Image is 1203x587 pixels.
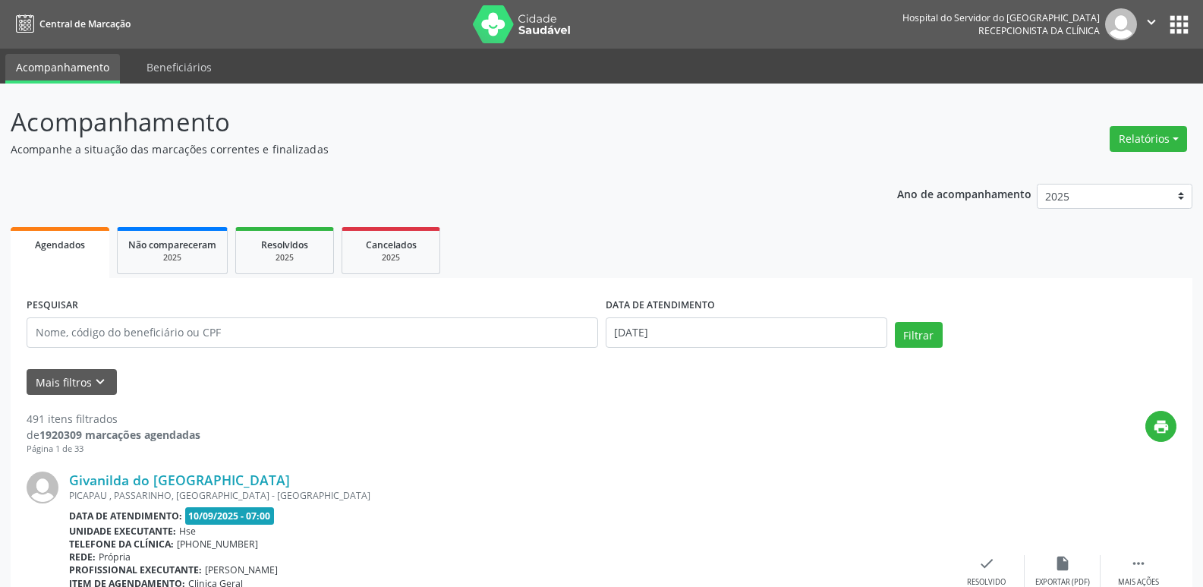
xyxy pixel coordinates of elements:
a: Beneficiários [136,54,222,80]
span: Hse [179,525,196,538]
span: Cancelados [366,238,417,251]
a: Givanilda do [GEOGRAPHIC_DATA] [69,472,290,488]
div: Hospital do Servidor do [GEOGRAPHIC_DATA] [902,11,1100,24]
button: print [1145,411,1176,442]
span: Recepcionista da clínica [978,24,1100,37]
p: Acompanhe a situação das marcações correntes e finalizadas [11,141,838,157]
span: [PERSON_NAME] [205,563,278,576]
b: Telefone da clínica: [69,538,174,551]
b: Profissional executante: [69,563,202,576]
label: DATA DE ATENDIMENTO [606,294,715,317]
span: Própria [99,551,131,563]
button: Relatórios [1110,126,1187,152]
i:  [1130,555,1147,572]
span: Resolvidos [261,238,308,251]
p: Acompanhamento [11,103,838,141]
b: Rede: [69,551,96,563]
strong: 1920309 marcações agendadas [39,428,200,442]
img: img [1105,8,1137,40]
label: PESQUISAR [27,294,78,317]
div: 2025 [247,252,323,264]
span: [PHONE_NUMBER] [177,538,258,551]
b: Data de atendimento: [69,510,182,522]
input: Selecione um intervalo [606,317,887,348]
button: Filtrar [895,322,943,348]
button:  [1137,8,1166,40]
i: print [1153,418,1170,435]
div: 2025 [353,252,429,264]
i:  [1143,14,1160,30]
p: Ano de acompanhamento [897,184,1031,203]
i: check [978,555,995,572]
div: de [27,427,200,443]
span: Agendados [35,238,85,251]
i: keyboard_arrow_down [92,374,109,390]
span: 10/09/2025 - 07:00 [185,507,275,525]
input: Nome, código do beneficiário ou CPF [27,317,598,348]
div: PICAPAU , PASSARINHO, [GEOGRAPHIC_DATA] - [GEOGRAPHIC_DATA] [69,489,949,502]
div: 2025 [128,252,216,264]
span: Não compareceram [128,238,216,251]
i: insert_drive_file [1054,555,1071,572]
button: apps [1166,11,1192,38]
img: img [27,472,58,503]
button: Mais filtroskeyboard_arrow_down [27,369,117,396]
a: Acompanhamento [5,54,120,84]
span: Central de Marcação [39,17,131,30]
div: Página 1 de 33 [27,443,200,456]
a: Central de Marcação [11,11,131,36]
div: 491 itens filtrados [27,411,200,427]
b: Unidade executante: [69,525,176,538]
